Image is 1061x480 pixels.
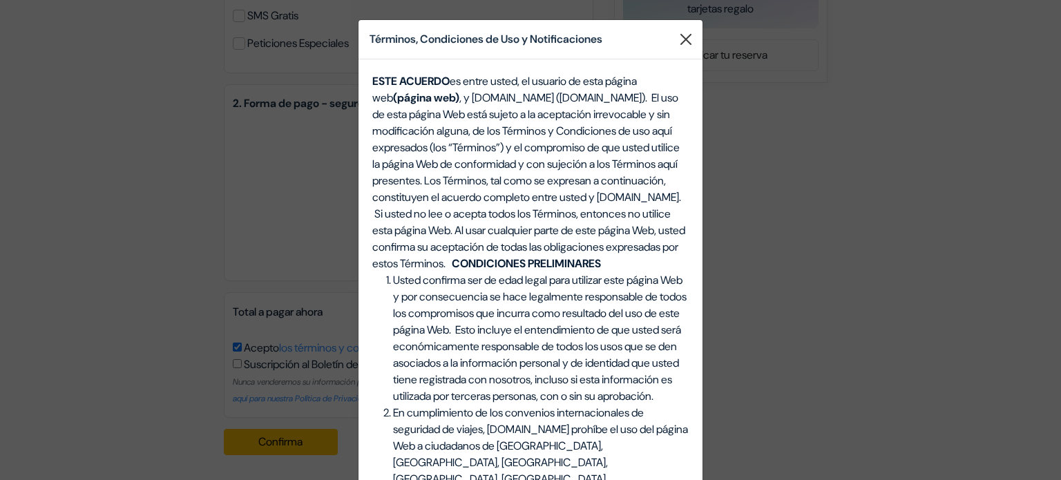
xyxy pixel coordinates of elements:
span: Usted confirma ser de edad legal para utilizar este página Web y por consecuencia se hace legalme... [393,273,687,403]
button: Close [675,28,697,50]
b: CONDICIONES PRELIMINARES [452,256,601,271]
h5: Términos, Condiciones de Uso y Notificaciones [370,31,602,48]
b: ESTE ACUERDO [372,74,450,88]
span: , y [DOMAIN_NAME] ([DOMAIN_NAME]). El uso de esta página Web está sujeto a la aceptación irrevoca... [372,90,685,271]
span: es entre usted, el usuario de esta página web [372,74,637,105]
b: (página web) [393,90,459,105]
